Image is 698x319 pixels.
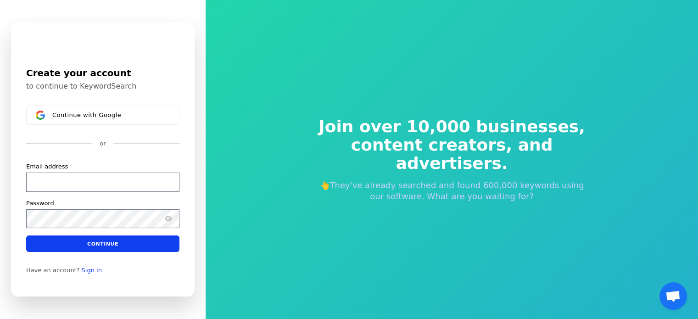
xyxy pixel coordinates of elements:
button: Continue [26,235,179,252]
label: Email address [26,162,68,171]
img: Sign in with Google [36,111,45,120]
span: Have an account? [26,267,80,274]
span: Join over 10,000 businesses, [313,118,592,136]
p: to continue to KeywordSearch [26,82,179,91]
div: Open chat [659,282,687,310]
label: Password [26,199,54,207]
span: Continue with Google [52,112,121,119]
a: Sign in [82,267,102,274]
button: Sign in with GoogleContinue with Google [26,106,179,125]
span: content creators, and advertisers. [313,136,592,173]
button: Show password [163,213,174,224]
p: 👆They've already searched and found 600,000 keywords using our software. What are you waiting for? [313,180,592,202]
h1: Create your account [26,66,179,80]
p: or [100,140,106,148]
